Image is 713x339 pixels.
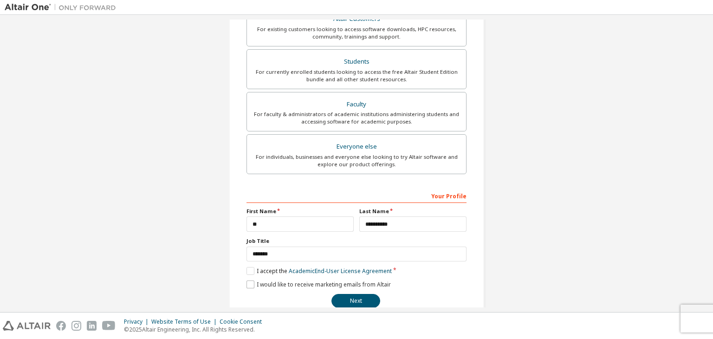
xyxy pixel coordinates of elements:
[124,326,267,333] p: © 2025 Altair Engineering, Inc. All Rights Reserved.
[246,280,391,288] label: I would like to receive marketing emails from Altair
[289,267,392,275] a: Academic End-User License Agreement
[253,140,460,153] div: Everyone else
[124,318,151,326] div: Privacy
[253,153,460,168] div: For individuals, businesses and everyone else looking to try Altair software and explore our prod...
[359,208,467,215] label: Last Name
[253,98,460,111] div: Faculty
[246,188,467,203] div: Your Profile
[246,267,392,275] label: I accept the
[246,237,467,245] label: Job Title
[253,26,460,40] div: For existing customers looking to access software downloads, HPC resources, community, trainings ...
[56,321,66,331] img: facebook.svg
[331,294,380,308] button: Next
[220,318,267,326] div: Cookie Consent
[87,321,97,331] img: linkedin.svg
[253,55,460,68] div: Students
[3,321,51,331] img: altair_logo.svg
[71,321,81,331] img: instagram.svg
[151,318,220,326] div: Website Terms of Use
[5,3,121,12] img: Altair One
[253,68,460,83] div: For currently enrolled students looking to access the free Altair Student Edition bundle and all ...
[253,111,460,125] div: For faculty & administrators of academic institutions administering students and accessing softwa...
[102,321,116,331] img: youtube.svg
[246,208,354,215] label: First Name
